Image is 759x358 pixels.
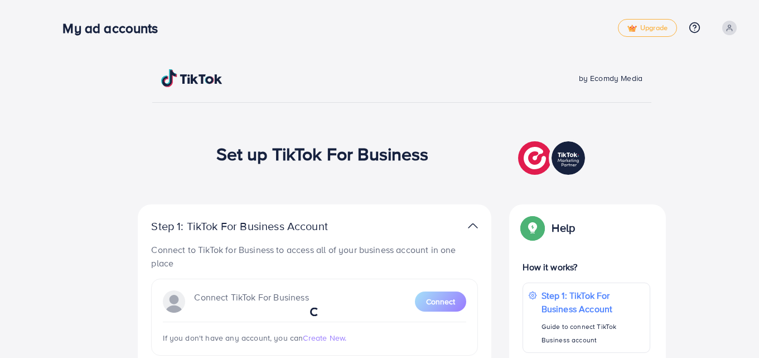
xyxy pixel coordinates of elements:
[161,69,223,87] img: TikTok
[468,218,478,234] img: TikTok partner
[552,221,575,235] p: Help
[542,320,644,347] p: Guide to connect TikTok Business account
[542,289,644,316] p: Step 1: TikTok For Business Account
[618,19,677,37] a: tickUpgrade
[62,20,167,36] h3: My ad accounts
[579,73,642,84] span: by Ecomdy Media
[523,260,650,274] p: How it works?
[523,218,543,238] img: Popup guide
[627,25,637,32] img: tick
[216,143,429,164] h1: Set up TikTok For Business
[151,219,363,233] p: Step 1: TikTok For Business Account
[627,24,668,32] span: Upgrade
[518,139,588,178] img: TikTok partner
